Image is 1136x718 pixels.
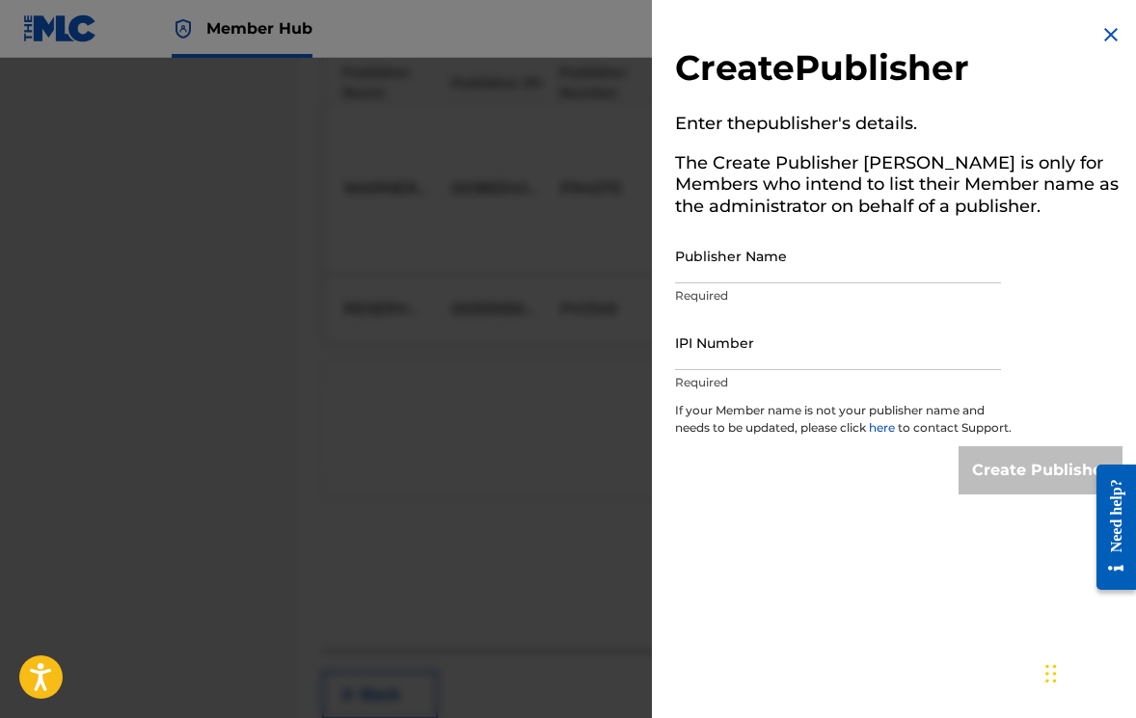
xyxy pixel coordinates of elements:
h2: Create Publisher [675,46,1122,95]
h5: Enter the publisher 's details. [675,107,1122,146]
p: Required [675,374,1001,391]
span: Member Hub [206,17,312,40]
iframe: Resource Center [1082,450,1136,605]
h5: The Create Publisher [PERSON_NAME] is only for Members who intend to list their Member name as th... [675,146,1122,229]
p: Required [675,287,1001,305]
a: here [869,420,898,435]
img: MLC Logo [23,14,97,42]
iframe: Chat Widget [1040,625,1136,718]
img: Top Rightsholder [172,17,195,40]
div: Drag [1045,645,1057,703]
p: If your Member name is not your publisher name and needs to be updated, please click to contact S... [675,402,1013,446]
